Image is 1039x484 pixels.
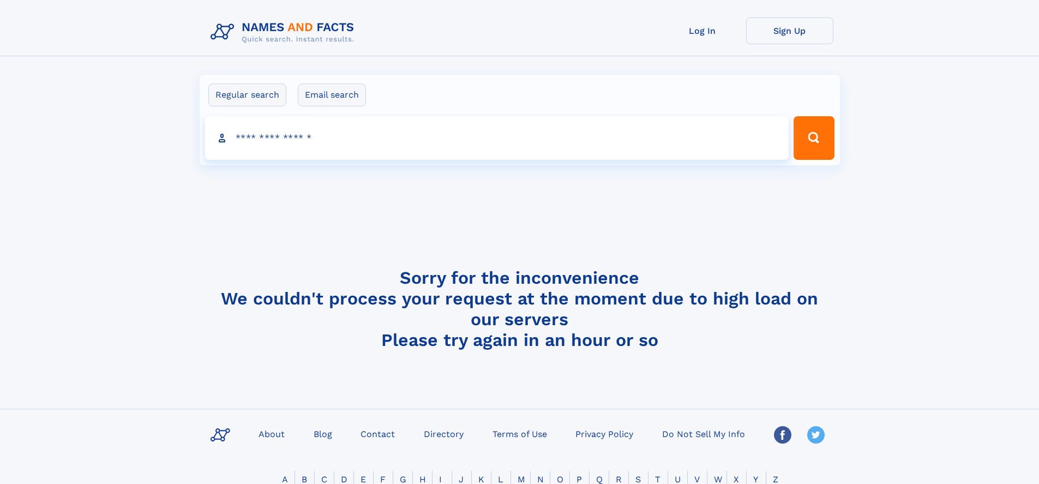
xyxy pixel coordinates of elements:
a: About [254,426,289,441]
a: Contact [356,426,399,441]
a: Terms of Use [488,426,551,441]
input: search input [205,116,789,160]
a: Do Not Sell My Info [658,426,749,441]
img: Facebook [774,426,791,444]
a: Blog [309,426,337,441]
img: Logo Names and Facts [206,17,363,47]
h4: Sorry for the inconvenience We couldn't process your request at the moment due to high load on ou... [206,267,833,350]
img: Twitter [807,426,825,444]
a: Privacy Policy [571,426,638,441]
label: Email search [298,83,366,106]
a: Sign Up [746,17,833,44]
button: Search Button [794,116,834,160]
a: Directory [419,426,468,441]
label: Regular search [208,83,286,106]
a: Log In [659,17,746,44]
